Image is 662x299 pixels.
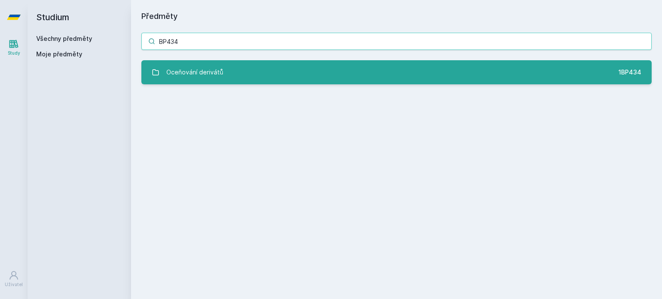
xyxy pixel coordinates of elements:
[5,281,23,288] div: Uživatel
[618,68,641,77] div: 1BP434
[141,60,652,84] a: Oceňování derivátů 1BP434
[2,266,26,292] a: Uživatel
[36,35,92,42] a: Všechny předměty
[2,34,26,61] a: Study
[8,50,20,56] div: Study
[141,33,652,50] input: Název nebo ident předmětu…
[141,10,652,22] h1: Předměty
[166,64,223,81] div: Oceňování derivátů
[36,50,82,59] span: Moje předměty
